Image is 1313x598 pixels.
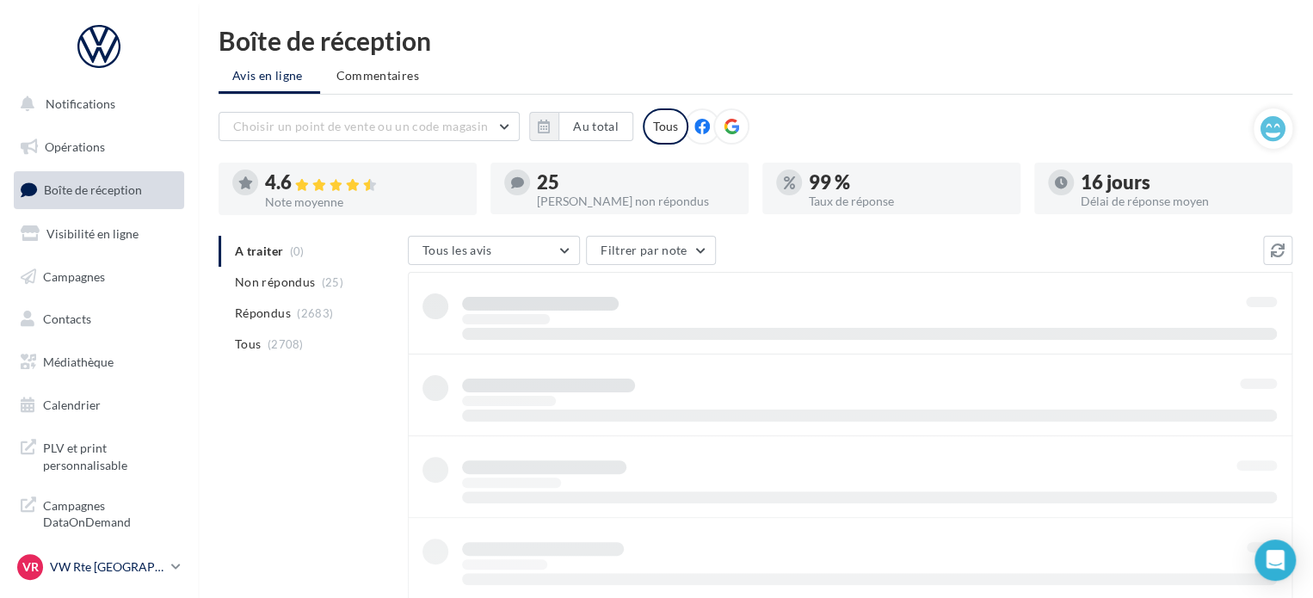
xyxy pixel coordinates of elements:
a: Campagnes DataOnDemand [10,487,188,538]
a: Campagnes [10,259,188,295]
a: Opérations [10,129,188,165]
a: Boîte de réception [10,171,188,208]
span: Campagnes DataOnDemand [43,494,177,531]
div: 4.6 [265,173,463,193]
span: Visibilité en ligne [46,226,139,241]
div: 25 [537,173,735,192]
button: Au total [529,112,633,141]
span: Boîte de réception [44,182,142,197]
span: (2708) [268,337,304,351]
div: [PERSON_NAME] non répondus [537,195,735,207]
div: 99 % [809,173,1007,192]
span: VR [22,558,39,576]
a: Calendrier [10,387,188,423]
div: Note moyenne [265,196,463,208]
a: Visibilité en ligne [10,216,188,252]
span: Commentaires [336,68,419,83]
span: Opérations [45,139,105,154]
button: Notifications [10,86,181,122]
div: Délai de réponse moyen [1081,195,1279,207]
div: Open Intercom Messenger [1254,539,1296,581]
span: Médiathèque [43,354,114,369]
span: (25) [322,275,343,289]
span: Non répondus [235,274,315,291]
span: Tous [235,336,261,353]
a: PLV et print personnalisable [10,429,188,480]
p: VW Rte [GEOGRAPHIC_DATA] [50,558,164,576]
span: Répondus [235,305,291,322]
span: Choisir un point de vente ou un code magasin [233,119,488,133]
div: Tous [643,108,688,145]
span: Calendrier [43,398,101,412]
span: (2683) [297,306,333,320]
button: Choisir un point de vente ou un code magasin [219,112,520,141]
div: 16 jours [1081,173,1279,192]
span: Campagnes [43,268,105,283]
span: Contacts [43,311,91,326]
a: Médiathèque [10,344,188,380]
span: PLV et print personnalisable [43,436,177,473]
div: Taux de réponse [809,195,1007,207]
button: Au total [558,112,633,141]
a: VR VW Rte [GEOGRAPHIC_DATA] [14,551,184,583]
span: Notifications [46,96,115,111]
a: Contacts [10,301,188,337]
div: Boîte de réception [219,28,1292,53]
